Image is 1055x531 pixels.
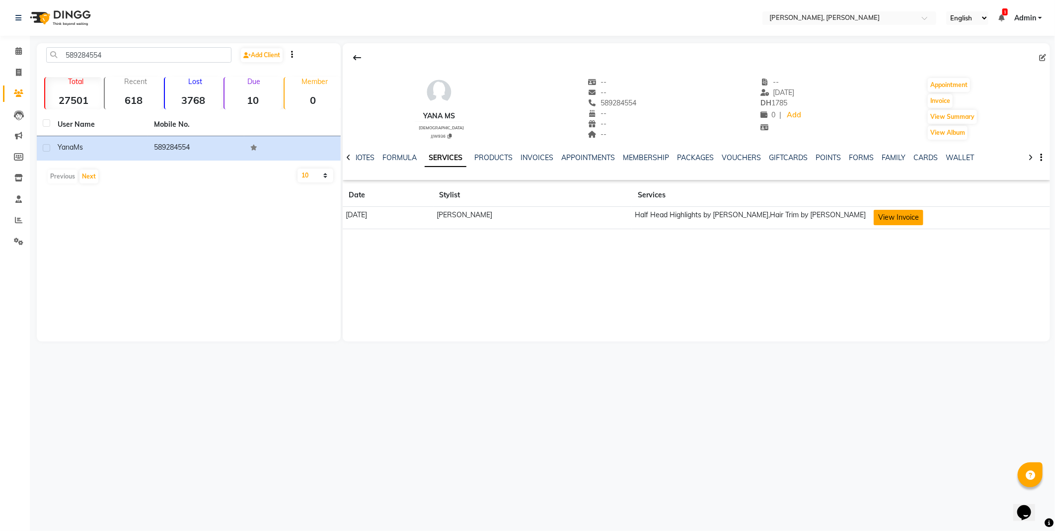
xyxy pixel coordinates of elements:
[1002,8,1008,15] span: 1
[588,119,607,128] span: --
[632,207,870,229] td: Half Head Highlights by [PERSON_NAME],Hair Trim by [PERSON_NAME]
[474,153,513,162] a: PRODUCTS
[434,207,632,229] td: [PERSON_NAME]
[874,210,923,225] button: View Invoice
[760,78,779,87] span: --
[434,184,632,207] th: Stylist
[1013,491,1045,521] iframe: chat widget
[816,153,841,162] a: POINTS
[241,48,283,62] a: Add Client
[588,98,637,107] span: 589284554
[928,110,977,124] button: View Summary
[779,110,781,120] span: |
[588,109,607,118] span: --
[424,77,454,107] img: avatar
[58,143,74,152] span: Yana
[52,113,148,136] th: User Name
[25,4,93,32] img: logo
[148,136,244,161] td: 589284554
[226,77,281,86] p: Due
[998,13,1004,22] a: 1
[588,130,607,139] span: --
[289,77,341,86] p: Member
[1014,13,1036,23] span: Admin
[722,153,761,162] a: VOUCHERS
[561,153,615,162] a: APPOINTMENTS
[419,125,464,130] span: [DEMOGRAPHIC_DATA]
[677,153,714,162] a: PACKAGES
[352,153,375,162] a: NOTES
[225,94,281,106] strong: 10
[760,110,775,119] span: 0
[148,113,244,136] th: Mobile No.
[343,184,434,207] th: Date
[109,77,161,86] p: Recent
[419,132,464,139] div: JJW936
[79,170,98,183] button: Next
[632,184,870,207] th: Services
[946,153,974,162] a: WALLET
[760,98,771,107] span: DH
[105,94,161,106] strong: 618
[760,88,795,97] span: [DATE]
[382,153,417,162] a: FORMULA
[165,94,222,106] strong: 3768
[415,111,464,121] div: Yana Ms
[913,153,938,162] a: CARDS
[882,153,905,162] a: FAMILY
[285,94,341,106] strong: 0
[74,143,83,152] span: Ms
[760,98,787,107] span: 1785
[928,126,968,140] button: View Album
[849,153,874,162] a: FORMS
[347,48,368,67] div: Back to Client
[49,77,102,86] p: Total
[588,88,607,97] span: --
[169,77,222,86] p: Lost
[521,153,553,162] a: INVOICES
[785,108,803,122] a: Add
[343,207,434,229] td: [DATE]
[45,94,102,106] strong: 27501
[928,94,953,108] button: Invoice
[623,153,669,162] a: MEMBERSHIP
[928,78,970,92] button: Appointment
[46,47,231,63] input: Search by Name/Mobile/Email/Code
[769,153,808,162] a: GIFTCARDS
[425,149,466,167] a: SERVICES
[588,78,607,87] span: --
